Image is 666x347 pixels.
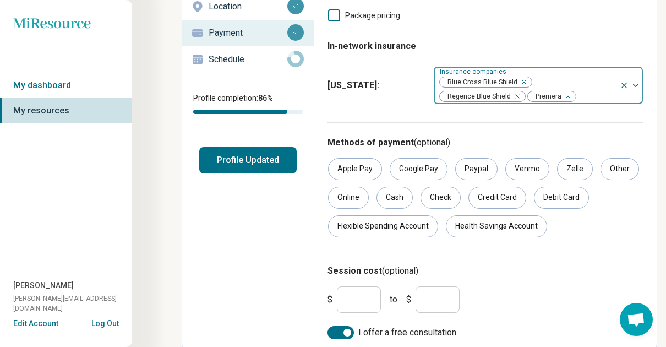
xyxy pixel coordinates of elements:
div: Profile completion: [182,86,314,121]
h3: Methods of payment [327,136,643,149]
span: $ [406,293,411,306]
button: Log Out [91,318,119,327]
div: Zelle [557,158,593,180]
div: Venmo [505,158,549,180]
span: Blue Cross Blue Shield [440,77,521,88]
div: Google Pay [390,158,447,180]
div: Profile completion [193,110,303,114]
span: [US_STATE] : [327,79,424,92]
div: Debit Card [534,187,589,209]
div: Other [601,158,639,180]
span: Premera [528,91,565,102]
legend: In-network insurance [327,31,416,62]
label: Insurance companies [440,68,509,75]
span: (optional) [414,137,450,148]
a: Payment [182,20,314,46]
div: Check [421,187,461,209]
div: Flexible Spending Account [328,215,438,237]
span: (optional) [382,265,418,276]
span: 86 % [258,94,273,102]
label: I offer a free consultation. [327,326,643,339]
span: $ [327,293,332,306]
a: Schedule [182,46,314,73]
span: [PERSON_NAME][EMAIL_ADDRESS][DOMAIN_NAME] [13,294,132,313]
span: Package pricing [345,11,400,20]
div: Health Savings Account [446,215,547,237]
div: Online [328,187,369,209]
span: Regence Blue Shield [440,91,514,102]
button: Edit Account [13,318,58,329]
p: Schedule [209,53,287,66]
p: Payment [209,26,287,40]
span: [PERSON_NAME] [13,280,74,291]
div: Apple Pay [328,158,382,180]
h3: Session cost [327,264,643,278]
div: Paypal [455,158,498,180]
div: Cash [376,187,413,209]
button: Profile Updated [199,147,297,173]
a: Open chat [620,303,653,336]
span: to [390,293,397,306]
div: Credit Card [468,187,526,209]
